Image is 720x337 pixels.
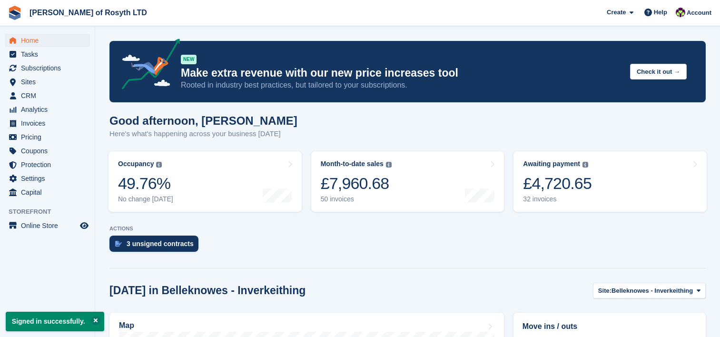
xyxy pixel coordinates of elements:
[21,89,78,102] span: CRM
[5,172,90,185] a: menu
[5,89,90,102] a: menu
[109,114,297,127] h1: Good afternoon, [PERSON_NAME]
[321,174,392,193] div: £7,960.68
[523,321,697,332] h2: Move ins / outs
[21,158,78,171] span: Protection
[593,283,706,298] button: Site: Belleknowes - Inverkeithing
[114,39,180,93] img: price-adjustments-announcement-icon-8257ccfd72463d97f412b2fc003d46551f7dbcb40ab6d574587a9cd5c0d94...
[598,286,612,296] span: Site:
[21,75,78,89] span: Sites
[5,130,90,144] a: menu
[6,312,104,331] p: Signed in successfully.
[21,130,78,144] span: Pricing
[109,226,706,232] p: ACTIONS
[311,151,504,212] a: Month-to-date sales £7,960.68 50 invoices
[21,61,78,75] span: Subscriptions
[181,55,197,64] div: NEW
[5,75,90,89] a: menu
[118,195,173,203] div: No change [DATE]
[5,219,90,232] a: menu
[5,48,90,61] a: menu
[5,61,90,75] a: menu
[5,103,90,116] a: menu
[8,6,22,20] img: stora-icon-8386f47178a22dfd0bd8f6a31ec36ba5ce8667c1dd55bd0f319d3a0aa187defe.svg
[607,8,626,17] span: Create
[127,240,194,248] div: 3 unsigned contracts
[582,162,588,168] img: icon-info-grey-7440780725fd019a000dd9b08b2336e03edf1995a4989e88bcd33f0948082b44.svg
[5,117,90,130] a: menu
[5,34,90,47] a: menu
[21,34,78,47] span: Home
[5,186,90,199] a: menu
[630,64,687,79] button: Check it out →
[119,321,134,330] h2: Map
[612,286,693,296] span: Belleknowes - Inverkeithing
[109,236,203,257] a: 3 unsigned contracts
[79,220,90,231] a: Preview store
[21,144,78,158] span: Coupons
[21,103,78,116] span: Analytics
[21,219,78,232] span: Online Store
[687,8,711,18] span: Account
[181,66,622,80] p: Make extra revenue with our new price increases tool
[21,186,78,199] span: Capital
[118,174,173,193] div: 49.76%
[523,195,592,203] div: 32 invoices
[523,174,592,193] div: £4,720.65
[181,80,622,90] p: Rooted in industry best practices, but tailored to your subscriptions.
[386,162,392,168] img: icon-info-grey-7440780725fd019a000dd9b08b2336e03edf1995a4989e88bcd33f0948082b44.svg
[5,144,90,158] a: menu
[523,160,580,168] div: Awaiting payment
[321,195,392,203] div: 50 invoices
[109,284,306,297] h2: [DATE] in Belleknowes - Inverkeithing
[108,151,302,212] a: Occupancy 49.76% No change [DATE]
[321,160,384,168] div: Month-to-date sales
[21,48,78,61] span: Tasks
[9,207,95,217] span: Storefront
[5,158,90,171] a: menu
[118,160,154,168] div: Occupancy
[513,151,707,212] a: Awaiting payment £4,720.65 32 invoices
[654,8,667,17] span: Help
[21,117,78,130] span: Invoices
[26,5,151,20] a: [PERSON_NAME] of Rosyth LTD
[676,8,685,17] img: Nina Briggs
[115,241,122,247] img: contract_signature_icon-13c848040528278c33f63329250d36e43548de30e8caae1d1a13099fd9432cc5.svg
[109,129,297,139] p: Here's what's happening across your business [DATE]
[21,172,78,185] span: Settings
[156,162,162,168] img: icon-info-grey-7440780725fd019a000dd9b08b2336e03edf1995a4989e88bcd33f0948082b44.svg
